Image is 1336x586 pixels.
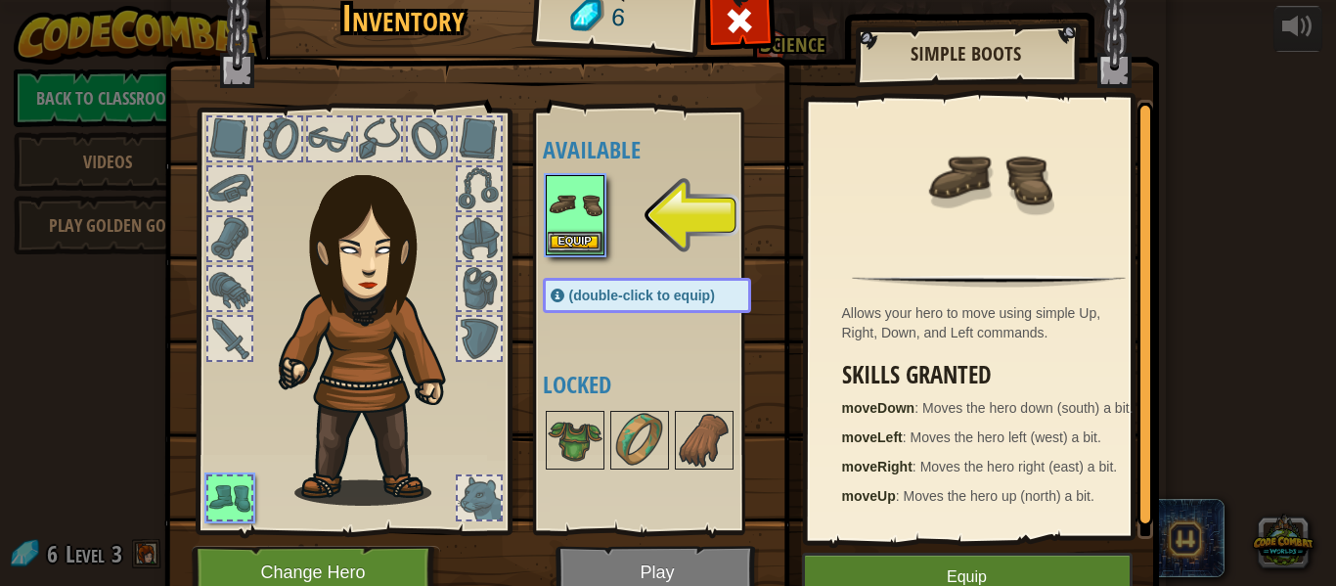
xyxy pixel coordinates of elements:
div: Allows your hero to move using simple Up, Right, Down, and Left commands. [842,303,1145,342]
strong: moveDown [842,400,915,416]
h4: Available [543,137,790,162]
img: portrait.png [925,114,1052,242]
h3: Skills Granted [842,362,1145,388]
strong: moveUp [842,488,896,504]
img: hr.png [852,275,1126,288]
strong: moveLeft [842,429,903,445]
span: Moves the hero down (south) a bit. [922,400,1134,416]
span: : [914,400,922,416]
h4: Locked [543,372,790,397]
span: : [903,429,911,445]
img: portrait.png [612,413,667,468]
img: portrait.png [548,177,602,232]
img: guardian_hair.png [270,146,480,506]
span: : [896,488,904,504]
strong: moveRight [842,459,913,474]
h2: Simple Boots [874,43,1058,65]
span: Moves the hero right (east) a bit. [920,459,1118,474]
button: Equip [548,232,602,252]
span: (double-click to equip) [569,288,715,303]
span: Moves the hero left (west) a bit. [911,429,1101,445]
img: portrait.png [548,413,602,468]
span: : [913,459,920,474]
span: Moves the hero up (north) a bit. [904,488,1094,504]
img: portrait.png [677,413,732,468]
